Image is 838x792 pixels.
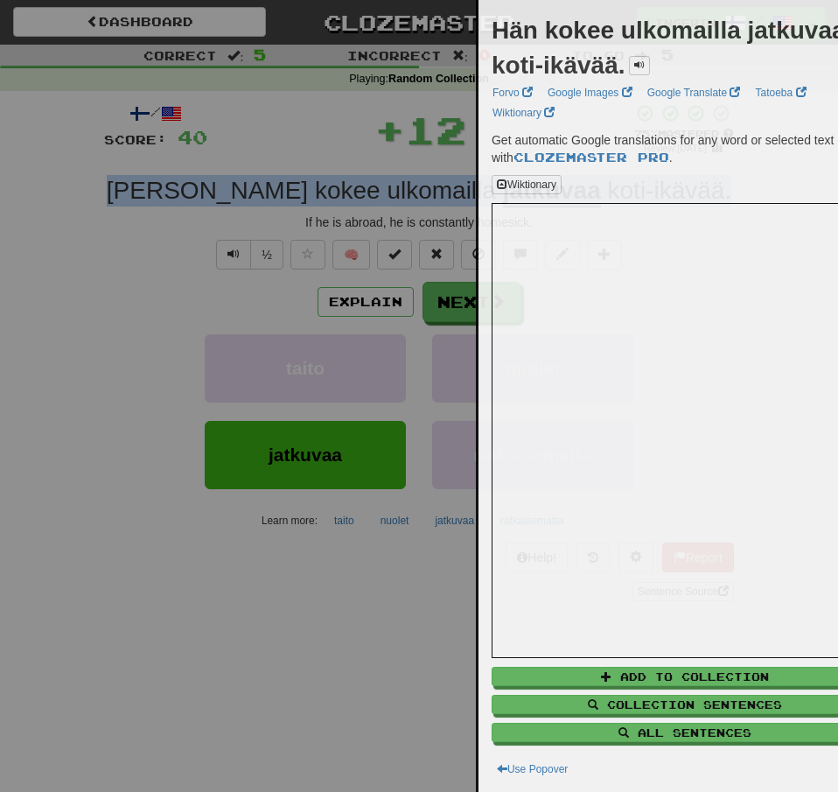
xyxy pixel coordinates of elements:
[492,760,573,779] button: Use Popover
[492,175,562,194] button: Wiktionary
[513,150,669,165] a: Clozemaster Pro
[750,83,811,102] a: Tatoeba
[487,83,538,102] a: Forvo
[542,83,638,102] a: Google Images
[642,83,746,102] a: Google Translate
[487,103,560,123] a: Wiktionary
